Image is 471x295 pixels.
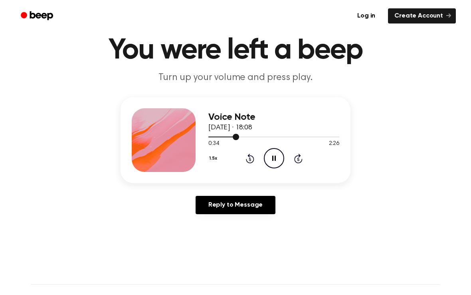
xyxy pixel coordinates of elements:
span: 2:26 [329,140,339,148]
p: Turn up your volume and press play. [82,71,389,84]
h1: You were left a beep [31,36,440,65]
span: [DATE] · 18:08 [208,124,252,131]
button: 1.5x [208,152,220,165]
h3: Voice Note [208,112,339,123]
a: Create Account [388,8,456,23]
a: Beep [15,8,60,24]
a: Log in [349,7,383,25]
span: 0:34 [208,140,219,148]
a: Reply to Message [196,196,275,214]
